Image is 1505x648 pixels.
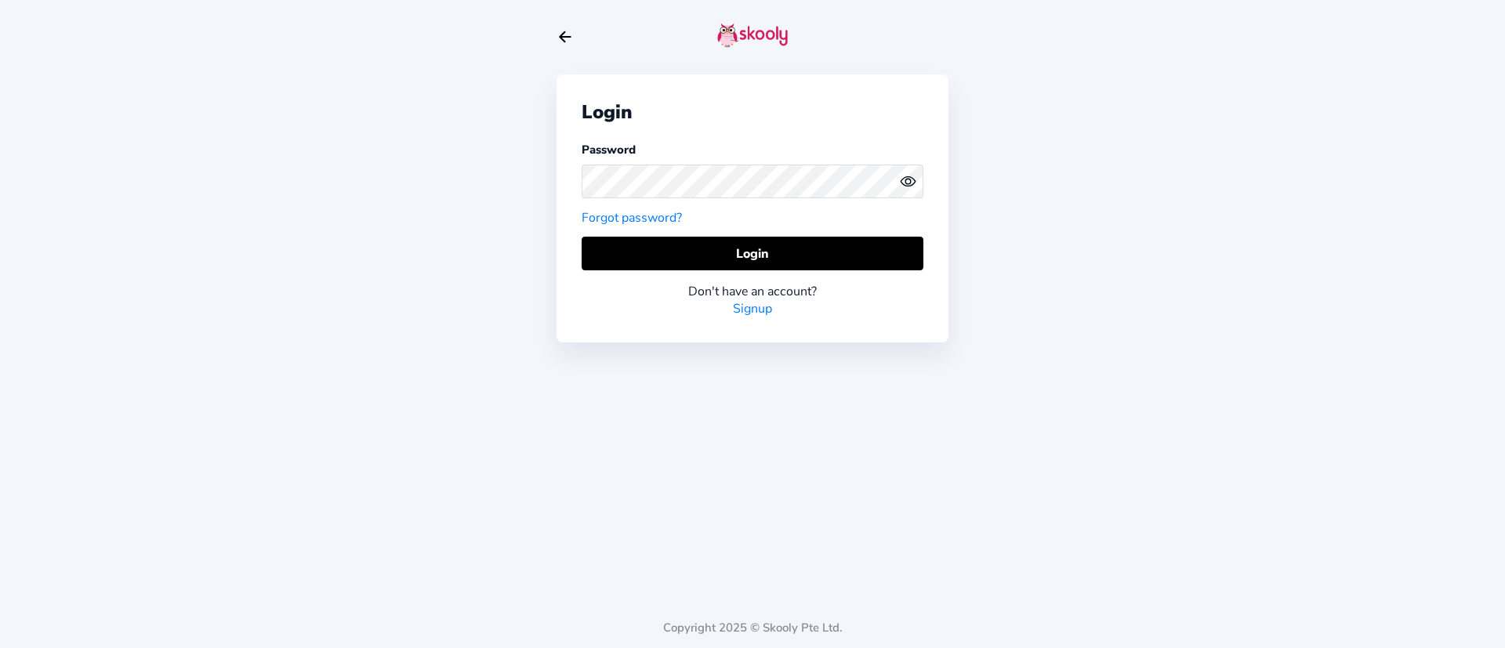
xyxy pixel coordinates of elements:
[733,300,772,317] a: Signup
[582,209,682,226] a: Forgot password?
[900,173,923,190] button: eye outlineeye off outline
[582,142,636,157] label: Password
[900,173,916,190] ion-icon: eye outline
[582,237,923,270] button: Login
[582,283,923,300] div: Don't have an account?
[582,100,923,125] div: Login
[717,23,788,48] img: skooly-logo.png
[557,28,574,45] button: arrow back outline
